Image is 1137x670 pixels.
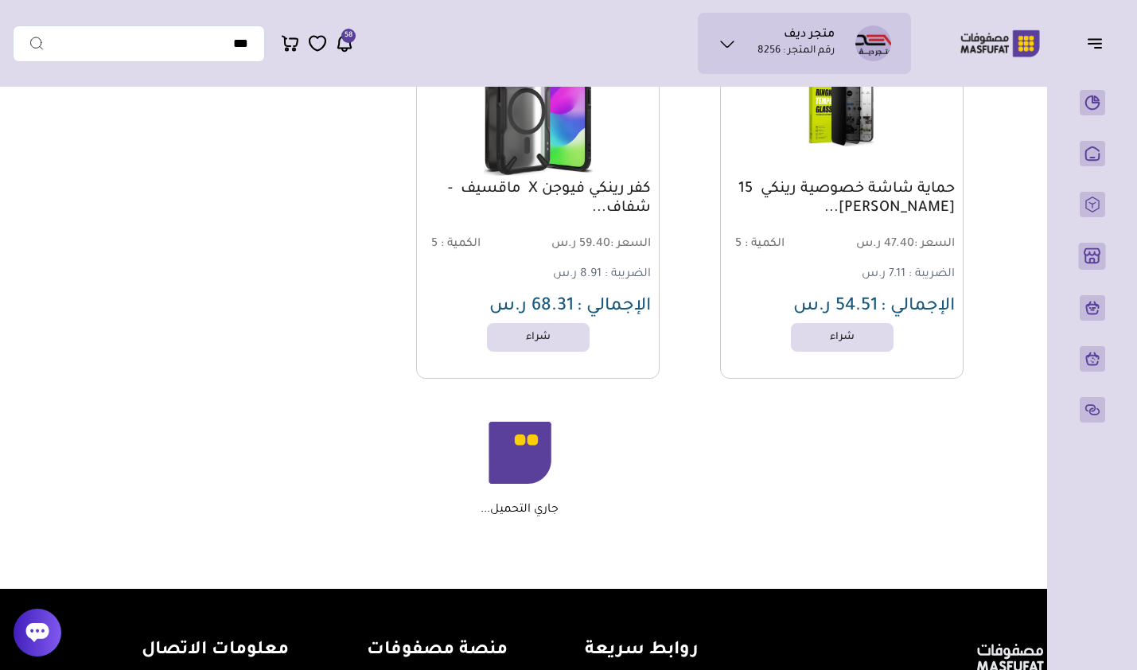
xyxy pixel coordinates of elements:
[730,42,954,176] img: 20250918220324157254.png
[843,237,955,252] span: 47.40 ر.س
[735,238,742,251] span: 5
[425,180,651,218] a: كفر رينكي فيوجن X ماقسيف - شفاف...
[855,25,891,61] img: عبدالرحمن اليزيدي
[80,640,289,663] h4: معلومات الاتصال
[605,268,651,281] span: الضريبة :
[539,237,651,252] span: 59.40 ر.س
[729,180,955,218] a: حماية شاشة خصوصية رينكي 15 [PERSON_NAME]...
[793,298,878,317] span: 54.51 ر.س
[487,323,590,352] a: شراء
[345,29,352,43] span: 58
[553,268,602,281] span: 8.91 ر.س
[784,28,835,44] h1: متجر ديف
[791,323,894,352] a: شراء
[431,238,438,251] span: 5
[577,298,651,317] span: الإجمالي :
[757,44,835,60] p: رقم المتجر : 8256
[949,28,1051,59] img: Logo
[745,238,785,251] span: الكمية :
[585,640,699,663] h4: روابط سريعة
[909,268,955,281] span: الضريبة :
[862,268,905,281] span: 7.11 ر.س
[610,238,651,251] span: السعر :
[481,503,559,517] p: جاري التحميل...
[914,238,955,251] span: السعر :
[367,640,508,663] h4: منصة مصفوفات
[489,298,574,317] span: 68.31 ر.س
[881,298,955,317] span: الإجمالي :
[441,238,481,251] span: الكمية :
[426,42,650,176] img: 2025-09-21-68d02a76af5af.png
[335,33,354,53] a: 58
